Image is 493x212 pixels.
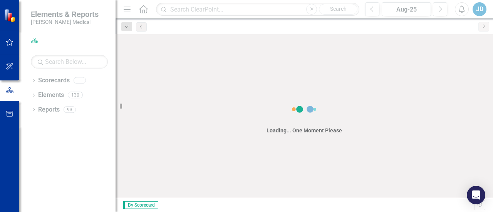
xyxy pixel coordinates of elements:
button: Aug-25 [382,2,431,16]
span: Elements & Reports [31,10,99,19]
input: Search Below... [31,55,108,68]
div: Aug-25 [384,5,428,14]
input: Search ClearPoint... [156,3,359,16]
span: Search [330,6,347,12]
span: By Scorecard [123,201,158,209]
img: ClearPoint Strategy [4,8,17,22]
div: 130 [68,92,83,98]
a: Scorecards [38,76,70,85]
div: Loading... One Moment Please [267,127,342,134]
div: 93 [64,106,76,113]
button: JD [473,2,486,16]
a: Elements [38,91,64,100]
div: Open Intercom Messenger [467,186,485,204]
a: Reports [38,105,60,114]
button: Search [319,4,357,15]
small: [PERSON_NAME] Medical [31,19,99,25]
